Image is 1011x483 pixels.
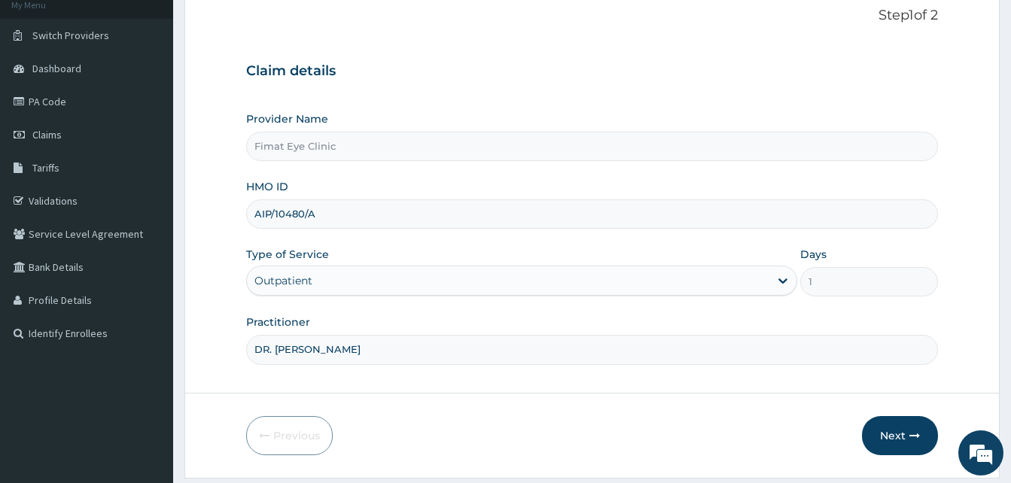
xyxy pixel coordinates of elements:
input: Enter HMO ID [246,199,938,229]
span: Tariffs [32,161,59,175]
label: Days [800,247,827,262]
div: Outpatient [254,273,312,288]
span: We're online! [87,145,208,297]
p: Step 1 of 2 [246,8,938,24]
label: Practitioner [246,314,310,330]
button: Next [862,416,938,455]
div: Minimize live chat window [247,8,283,44]
label: Provider Name [246,111,328,126]
textarea: Type your message and hit 'Enter' [8,323,287,375]
label: HMO ID [246,179,288,194]
button: Previous [246,416,333,455]
img: d_794563401_company_1708531726252_794563401 [28,75,61,113]
label: Type of Service [246,247,329,262]
span: Dashboard [32,62,81,75]
input: Enter Name [246,335,938,364]
div: Chat with us now [78,84,253,104]
span: Switch Providers [32,29,109,42]
span: Claims [32,128,62,141]
h3: Claim details [246,63,938,80]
